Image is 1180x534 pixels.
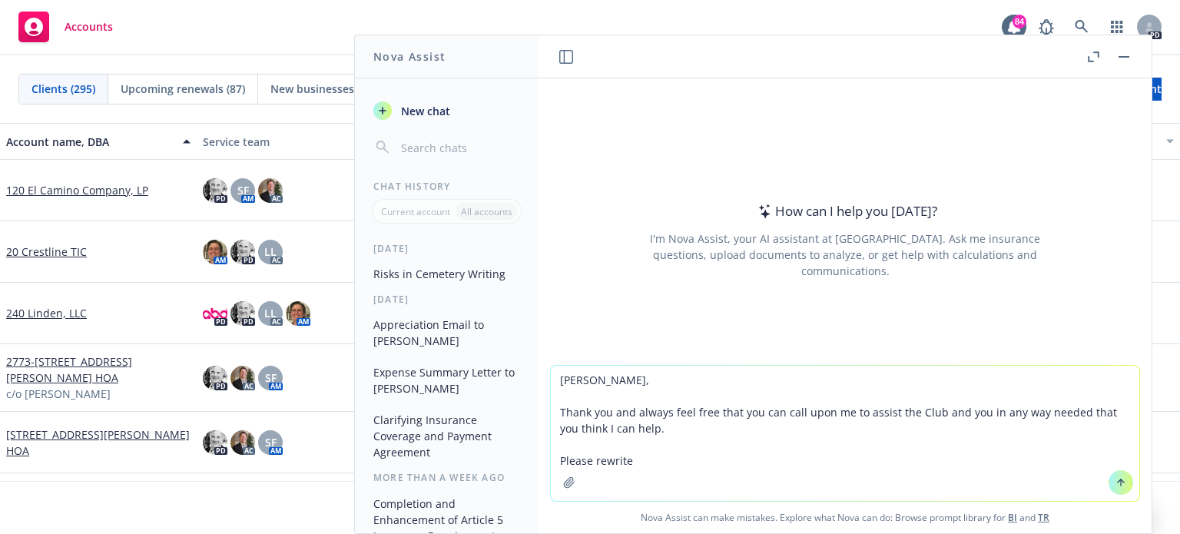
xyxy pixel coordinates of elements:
[1008,511,1017,524] a: BI
[264,244,277,260] span: LL
[265,370,277,386] span: SF
[545,502,1145,533] span: Nova Assist can make mistakes. Explore what Nova can do: Browse prompt library for and
[1031,12,1062,42] a: Report a Bug
[203,134,387,150] div: Service team
[12,5,119,48] a: Accounts
[265,434,277,450] span: SF
[264,305,277,321] span: LL
[629,231,1061,279] div: I'm Nova Assist, your AI assistant at [GEOGRAPHIC_DATA]. Ask me insurance questions, upload docum...
[203,430,227,455] img: photo
[1013,15,1026,28] div: 84
[373,48,446,65] h1: Nova Assist
[6,244,87,260] a: 20 Crestline TIC
[6,386,111,402] span: c/o [PERSON_NAME]
[754,201,937,221] div: How can I help you [DATE]?
[1038,511,1049,524] a: TR
[230,301,255,326] img: photo
[230,240,255,264] img: photo
[381,205,450,218] p: Current account
[398,137,520,158] input: Search chats
[1102,12,1132,42] a: Switch app
[121,81,245,97] span: Upcoming renewals (87)
[203,178,227,203] img: photo
[65,21,113,33] span: Accounts
[367,312,526,353] button: Appreciation Email to [PERSON_NAME]
[258,178,283,203] img: photo
[355,180,539,193] div: Chat History
[1066,12,1097,42] a: Search
[367,360,526,401] button: Expense Summary Letter to [PERSON_NAME]
[6,182,148,198] a: 120 El Camino Company, LP
[6,426,191,459] a: [STREET_ADDRESS][PERSON_NAME] HOA
[367,407,526,465] button: Clarifying Insurance Coverage and Payment Agreement
[230,366,255,390] img: photo
[6,353,191,386] a: 2773-[STREET_ADDRESS][PERSON_NAME] HOA
[355,293,539,306] div: [DATE]
[230,430,255,455] img: photo
[197,123,393,160] button: Service team
[203,366,227,390] img: photo
[367,97,526,124] button: New chat
[461,205,512,218] p: All accounts
[355,471,539,484] div: More than a week ago
[6,305,87,321] a: 240 Linden, LLC
[286,301,310,326] img: photo
[355,242,539,255] div: [DATE]
[31,81,95,97] span: Clients (295)
[237,182,249,198] span: SF
[398,103,450,119] span: New chat
[551,366,1139,501] textarea: [PERSON_NAME], Thank you and always feel free that you can call upon me to assist the Club and yo...
[270,81,370,97] span: New businesses (0)
[203,240,227,264] img: photo
[367,261,526,287] button: Risks in Cemetery Writing
[203,301,227,326] img: photo
[6,134,174,150] div: Account name, DBA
